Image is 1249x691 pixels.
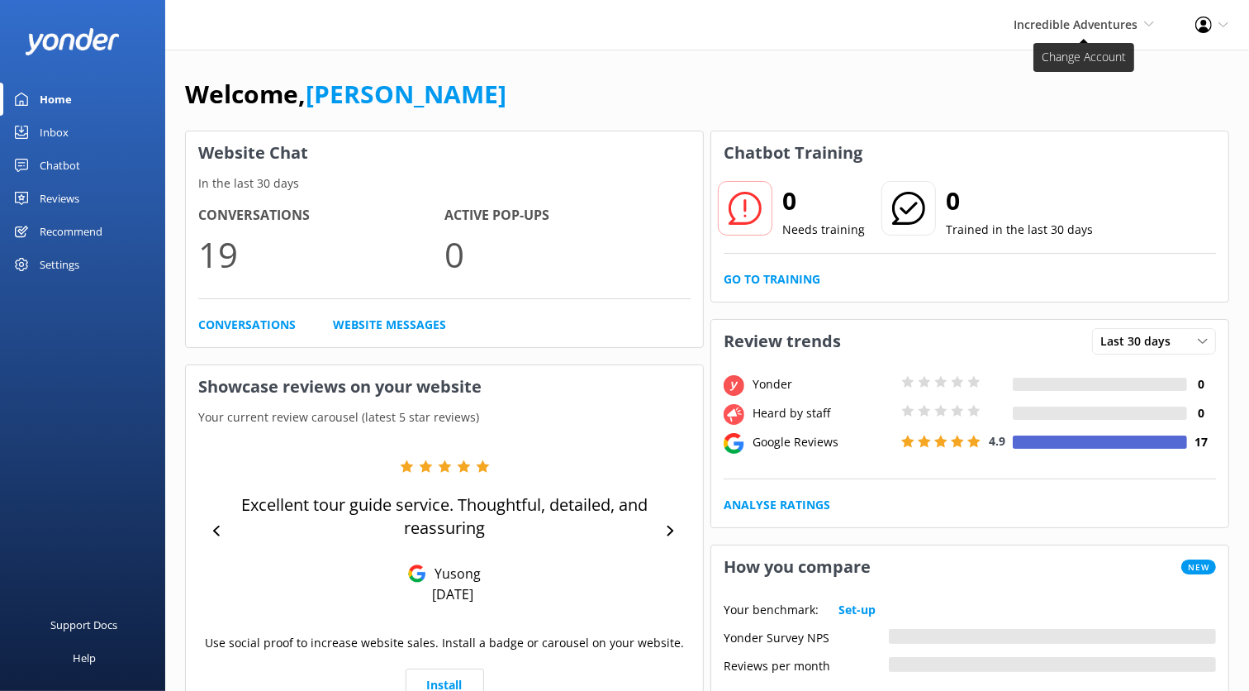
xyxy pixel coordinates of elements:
[186,131,703,174] h3: Website Chat
[724,657,889,672] div: Reviews per month
[946,181,1093,221] h2: 0
[205,634,684,652] p: Use social proof to increase website sales. Install a badge or carousel on your website.
[40,215,102,248] div: Recommend
[724,629,889,644] div: Yonder Survey NPS
[1187,404,1216,422] h4: 0
[1187,375,1216,393] h4: 0
[432,585,473,603] p: [DATE]
[40,182,79,215] div: Reviews
[724,270,820,288] a: Go to Training
[838,601,876,619] a: Set-up
[1014,17,1137,32] span: Incredible Adventures
[186,174,703,193] p: In the last 30 days
[408,565,426,583] img: Google Reviews
[40,116,69,149] div: Inbox
[185,74,506,114] h1: Welcome,
[198,205,444,226] h4: Conversations
[1187,433,1216,451] h4: 17
[748,375,897,393] div: Yonder
[1181,560,1216,574] span: New
[989,433,1005,449] span: 4.9
[724,601,819,619] p: Your benchmark:
[40,83,72,116] div: Home
[748,433,897,451] div: Google Reviews
[40,248,79,281] div: Settings
[73,641,96,674] div: Help
[1100,332,1180,350] span: Last 30 days
[198,226,444,282] p: 19
[444,226,691,282] p: 0
[333,316,446,334] a: Website Messages
[946,221,1093,239] p: Trained in the last 30 days
[711,131,875,174] h3: Chatbot Training
[782,181,865,221] h2: 0
[782,221,865,239] p: Needs training
[230,493,658,540] p: Excellent tour guide service. Thoughtful, detailed, and reassuring
[306,77,506,111] a: [PERSON_NAME]
[51,608,118,641] div: Support Docs
[25,28,120,55] img: yonder-white-logo.png
[444,205,691,226] h4: Active Pop-ups
[724,496,830,514] a: Analyse Ratings
[186,365,703,408] h3: Showcase reviews on your website
[711,320,853,363] h3: Review trends
[426,565,481,583] p: Yusong
[198,316,296,334] a: Conversations
[748,404,897,422] div: Heard by staff
[40,149,80,182] div: Chatbot
[711,546,883,589] h3: How you compare
[186,408,703,427] p: Your current review carousel (latest 5 star reviews)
